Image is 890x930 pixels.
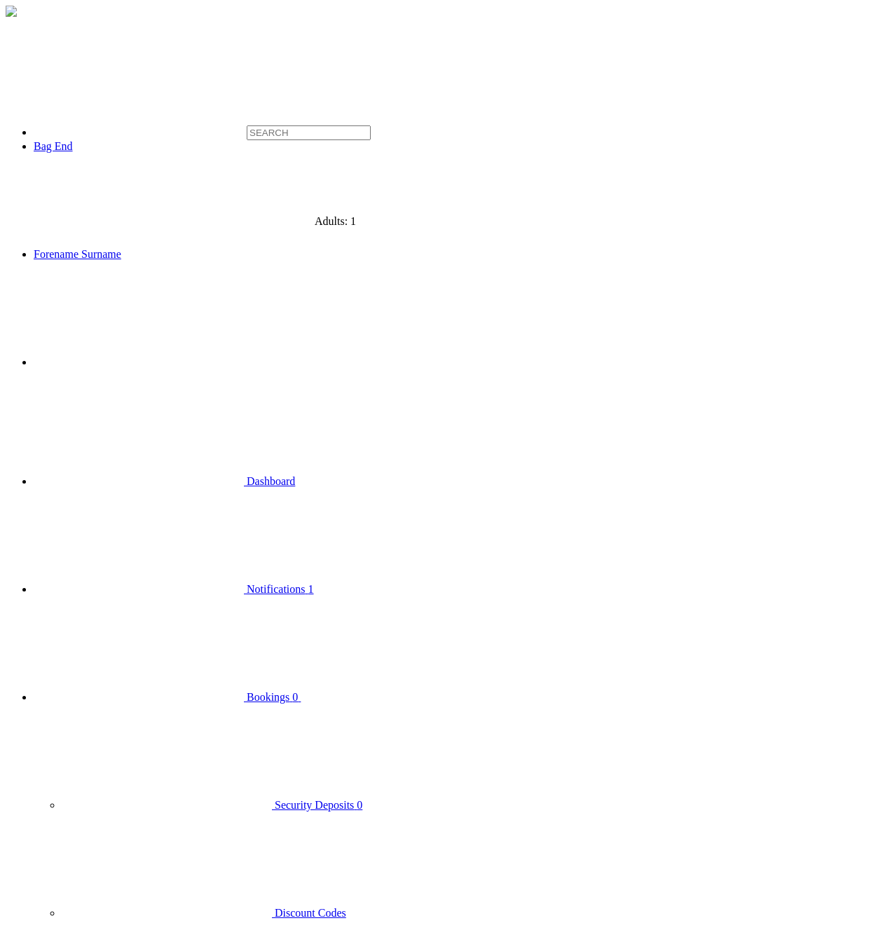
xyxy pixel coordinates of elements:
[247,691,289,703] span: Bookings
[34,691,511,703] a: Bookings 0
[357,799,362,811] span: 0
[292,691,298,703] span: 0
[6,6,17,17] img: menu-toggle-4520fedd754c2a8bde71ea2914dd820b131290c2d9d837ca924f0cce6f9668d0.png
[247,475,295,487] span: Dashboard
[308,583,314,595] span: 1
[315,215,356,228] div: Adults: 1
[275,907,346,919] span: Discount Codes
[62,799,362,811] a: Security Deposits 0
[247,583,306,595] span: Notifications
[247,125,371,140] input: SEARCH
[275,799,354,811] span: Security Deposits
[34,140,73,152] a: Bag End
[34,583,314,595] a: Notifications 1
[34,475,295,487] a: Dashboard
[62,907,346,919] a: Discount Codes
[34,248,331,260] a: Forename Surname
